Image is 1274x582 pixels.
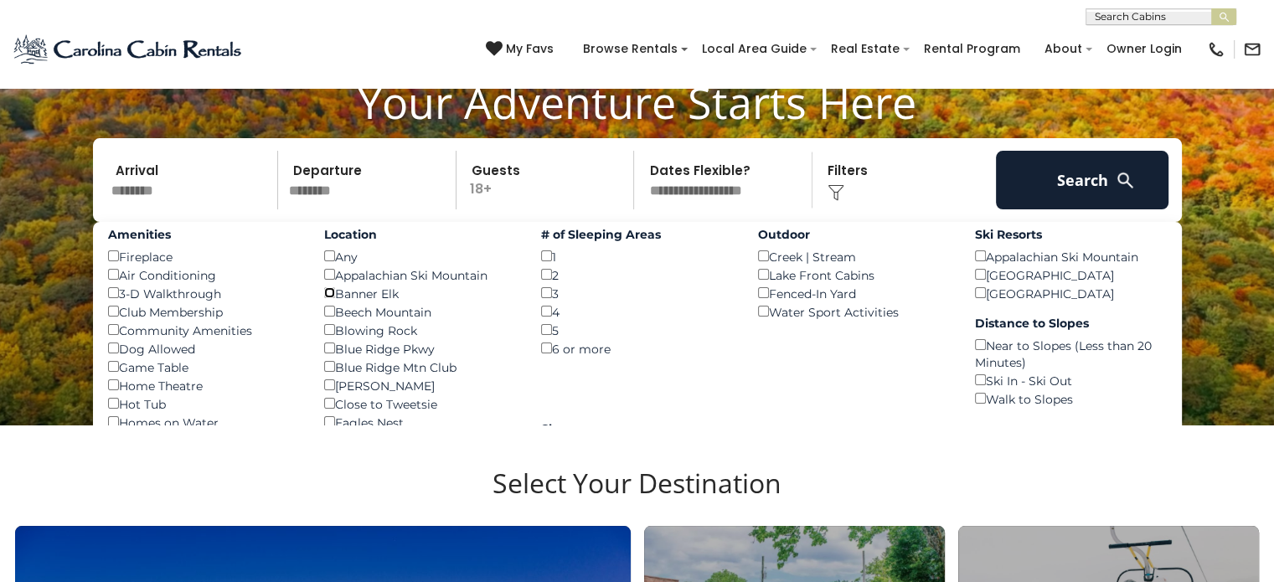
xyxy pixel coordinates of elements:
[108,358,300,376] div: Game Table
[758,284,950,302] div: Fenced-In Yard
[108,247,300,265] div: Fireplace
[975,315,1167,332] label: Distance to Slopes
[1115,170,1136,191] img: search-regular-white.png
[758,247,950,265] div: Creek | Stream
[541,265,733,284] div: 2
[1243,40,1261,59] img: mail-regular-black.png
[108,339,300,358] div: Dog Allowed
[975,247,1167,265] div: Appalachian Ski Mountain
[1098,36,1190,62] a: Owner Login
[975,226,1167,243] label: Ski Resorts
[506,40,554,58] span: My Favs
[324,376,516,394] div: [PERSON_NAME]
[324,394,516,413] div: Close to Tweetsie
[541,420,733,437] label: Sleeps
[13,467,1261,526] h3: Select Your Destination
[324,265,516,284] div: Appalachian Ski Mountain
[541,284,733,302] div: 3
[975,371,1167,389] div: Ski In - Ski Out
[975,284,1167,302] div: [GEOGRAPHIC_DATA]
[758,226,950,243] label: Outdoor
[462,151,634,209] p: 18+
[975,389,1167,408] div: Walk to Slopes
[758,265,950,284] div: Lake Front Cabins
[324,339,516,358] div: Blue Ridge Pkwy
[13,76,1261,128] h1: Your Adventure Starts Here
[108,321,300,339] div: Community Amenities
[486,40,558,59] a: My Favs
[694,36,815,62] a: Local Area Guide
[828,184,844,201] img: filter--v1.png
[108,302,300,321] div: Club Membership
[324,302,516,321] div: Beech Mountain
[108,394,300,413] div: Hot Tub
[324,284,516,302] div: Banner Elk
[916,36,1029,62] a: Rental Program
[541,247,733,265] div: 1
[324,358,516,376] div: Blue Ridge Mtn Club
[996,151,1169,209] button: Search
[758,302,950,321] div: Water Sport Activities
[324,226,516,243] label: Location
[108,265,300,284] div: Air Conditioning
[1036,36,1091,62] a: About
[13,33,245,66] img: Blue-2.png
[541,226,733,243] label: # of Sleeping Areas
[823,36,908,62] a: Real Estate
[975,265,1167,284] div: [GEOGRAPHIC_DATA]
[324,321,516,339] div: Blowing Rock
[541,339,733,358] div: 6 or more
[324,413,516,431] div: Eagles Nest
[975,336,1167,371] div: Near to Slopes (Less than 20 Minutes)
[324,247,516,265] div: Any
[108,226,300,243] label: Amenities
[575,36,686,62] a: Browse Rentals
[541,321,733,339] div: 5
[108,284,300,302] div: 3-D Walkthrough
[1207,40,1225,59] img: phone-regular-black.png
[541,302,733,321] div: 4
[108,376,300,394] div: Home Theatre
[108,413,300,431] div: Homes on Water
